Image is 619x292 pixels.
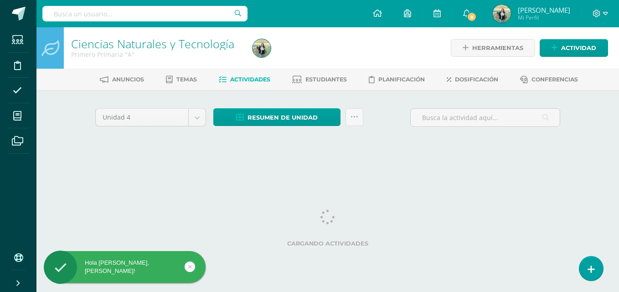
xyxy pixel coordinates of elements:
span: 8 [467,12,477,22]
span: Conferencias [531,76,578,83]
span: Mi Perfil [518,14,570,21]
img: 8cc08a1ddbd8fc3ff39d803d9af12710.png [493,5,511,23]
span: Dosificación [455,76,498,83]
a: Anuncios [100,72,144,87]
a: Dosificación [447,72,498,87]
a: Herramientas [451,39,535,57]
span: Unidad 4 [103,109,181,126]
input: Busca un usuario... [42,6,248,21]
img: 8cc08a1ddbd8fc3ff39d803d9af12710.png [253,39,271,57]
a: Actividad [540,39,608,57]
a: Unidad 4 [96,109,206,126]
div: Primero Primaria 'A' [71,50,242,59]
span: Planificación [378,76,425,83]
div: Hola [PERSON_NAME], [PERSON_NAME]! [44,259,206,275]
span: Herramientas [472,40,523,56]
label: Cargando actividades [95,240,560,247]
span: Estudiantes [305,76,347,83]
input: Busca la actividad aquí... [411,109,560,126]
span: Resumen de unidad [248,109,318,126]
a: Estudiantes [292,72,347,87]
a: Actividades [219,72,270,87]
h1: Ciencias Naturales y Tecnología [71,37,242,50]
span: Temas [176,76,197,83]
a: Temas [166,72,197,87]
span: Anuncios [112,76,144,83]
a: Conferencias [520,72,578,87]
span: Actividad [561,40,596,56]
a: Planificación [369,72,425,87]
span: Actividades [230,76,270,83]
a: Resumen de unidad [213,108,340,126]
a: Ciencias Naturales y Tecnología [71,36,234,51]
span: [PERSON_NAME] [518,5,570,15]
